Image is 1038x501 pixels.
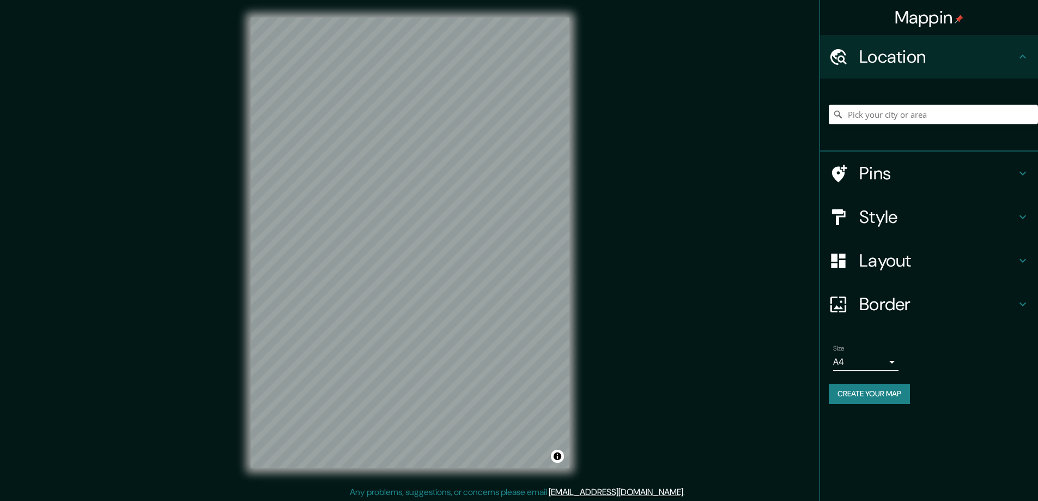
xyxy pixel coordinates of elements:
div: Border [820,282,1038,326]
button: Toggle attribution [551,450,564,463]
div: . [685,486,687,499]
h4: Border [859,293,1016,315]
canvas: Map [251,17,569,468]
label: Size [833,344,845,353]
div: Pins [820,152,1038,195]
p: Any problems, suggestions, or concerns please email . [350,486,685,499]
div: Layout [820,239,1038,282]
div: A4 [833,353,899,371]
img: pin-icon.png [955,15,963,23]
h4: Mappin [895,7,964,28]
h4: Pins [859,162,1016,184]
div: . [687,486,689,499]
h4: Layout [859,250,1016,271]
h4: Style [859,206,1016,228]
div: Style [820,195,1038,239]
input: Pick your city or area [829,105,1038,124]
iframe: Help widget launcher [941,458,1026,489]
h4: Location [859,46,1016,68]
a: [EMAIL_ADDRESS][DOMAIN_NAME] [549,486,683,498]
div: Location [820,35,1038,79]
button: Create your map [829,384,910,404]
